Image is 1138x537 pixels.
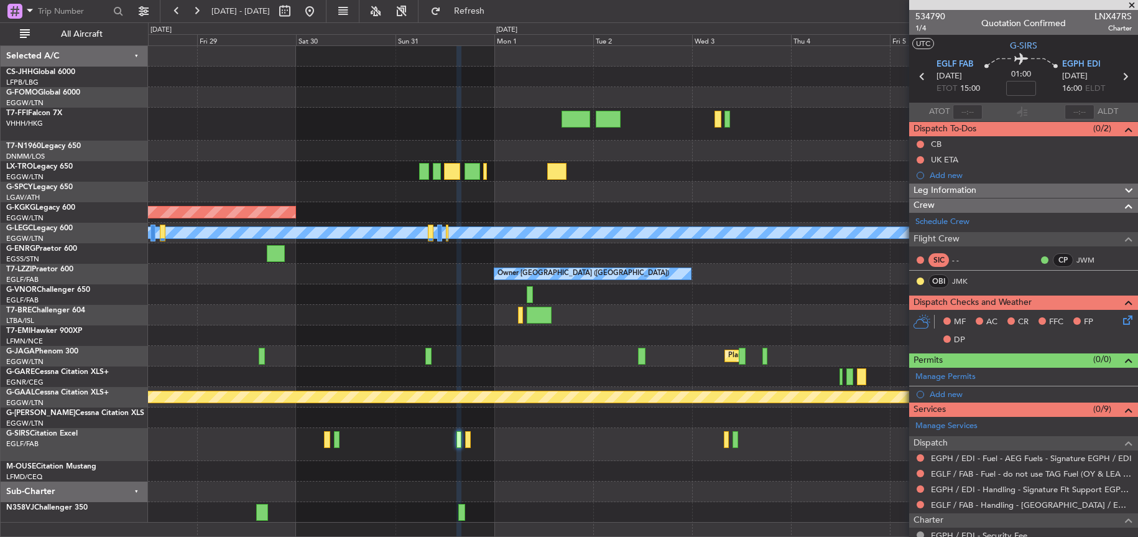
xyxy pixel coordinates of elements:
span: Dispatch To-Dos [914,122,976,136]
span: G-VNOR [6,286,37,294]
span: AC [986,316,997,329]
a: JWM [1076,254,1104,266]
a: LGAV/ATH [6,193,40,202]
a: M-OUSECitation Mustang [6,463,96,470]
a: EGLF / FAB - Handling - [GEOGRAPHIC_DATA] / EGLF / FAB [931,500,1132,510]
div: Planned Maint [GEOGRAPHIC_DATA] ([GEOGRAPHIC_DATA]) [728,347,924,365]
span: T7-EMI [6,327,30,335]
a: EGSS/STN [6,254,39,264]
span: FFC [1049,316,1063,329]
span: 1/4 [915,23,945,34]
span: G-SIRS [6,430,30,437]
span: M-OUSE [6,463,36,470]
a: Manage Permits [915,371,976,383]
a: T7-N1960Legacy 650 [6,142,81,150]
span: N358VJ [6,504,34,511]
span: G-FOMO [6,89,38,96]
span: All Aircraft [32,30,131,39]
a: T7-BREChallenger 604 [6,307,85,314]
span: G-GAAL [6,389,35,396]
span: G-SPCY [6,184,33,191]
div: [DATE] [150,25,172,35]
span: G-ENRG [6,245,35,253]
a: T7-LZZIPraetor 600 [6,266,73,273]
span: (0/2) [1093,122,1111,135]
div: Sat 30 [296,34,395,45]
a: LX-TROLegacy 650 [6,163,73,170]
div: SIC [928,253,949,267]
div: Sun 31 [396,34,494,45]
span: 16:00 [1062,83,1082,95]
div: OBI [928,274,949,288]
span: [DATE] [937,70,962,83]
div: - - [952,254,980,266]
span: Refresh [443,7,496,16]
div: Fri 29 [197,34,296,45]
span: [DATE] [1062,70,1088,83]
a: LFMN/NCE [6,337,43,346]
a: G-LEGCLegacy 600 [6,225,73,232]
a: DNMM/LOS [6,152,45,161]
a: EGGW/LTN [6,419,44,428]
a: EGLF/FAB [6,296,39,305]
span: CR [1018,316,1029,329]
span: 01:00 [1011,68,1031,81]
div: [DATE] [496,25,517,35]
a: LTBA/ISL [6,316,34,325]
div: Owner [GEOGRAPHIC_DATA] ([GEOGRAPHIC_DATA]) [497,264,669,283]
a: EGLF/FAB [6,439,39,449]
span: T7-BRE [6,307,32,314]
div: CP [1053,253,1073,267]
div: Fri 5 [890,34,989,45]
div: Add new [930,389,1132,399]
span: DP [954,334,965,347]
a: EGGW/LTN [6,98,44,108]
a: JMK [952,276,980,287]
span: G-SIRS [1010,39,1037,52]
a: T7-FFIFalcon 7X [6,110,62,117]
span: ETOT [937,83,957,95]
a: EGPH / EDI - Handling - Signature Flt Support EGPH / EDI [931,484,1132,495]
span: Dispatch [914,436,948,451]
div: Mon 1 [494,34,593,45]
span: T7-LZZI [6,266,32,273]
span: Leg Information [914,184,976,198]
span: LNX47RS [1094,10,1132,23]
span: EGLF FAB [937,58,973,71]
a: LFMD/CEQ [6,472,42,482]
span: G-LEGC [6,225,33,232]
a: EGLF/FAB [6,275,39,284]
button: Refresh [425,1,499,21]
a: G-SPCYLegacy 650 [6,184,73,191]
span: MF [954,316,966,329]
a: T7-EMIHawker 900XP [6,327,82,335]
span: T7-FFI [6,110,28,117]
span: (0/9) [1093,403,1111,416]
div: Wed 3 [692,34,791,45]
a: G-GARECessna Citation XLS+ [6,368,109,376]
span: FP [1084,316,1093,329]
a: VHHH/HKG [6,119,43,128]
span: 534790 [915,10,945,23]
div: Tue 2 [593,34,692,45]
input: Trip Number [38,2,109,21]
a: N358VJChallenger 350 [6,504,88,511]
button: UTC [912,38,934,49]
a: G-KGKGLegacy 600 [6,204,75,212]
div: Quotation Confirmed [981,17,1066,30]
span: Charter [914,513,943,528]
span: 15:00 [960,83,980,95]
a: G-VNORChallenger 650 [6,286,90,294]
div: Thu 4 [791,34,890,45]
span: Permits [914,353,943,368]
a: EGGW/LTN [6,357,44,367]
a: G-FOMOGlobal 6000 [6,89,80,96]
span: T7-N1960 [6,142,41,150]
span: ATOT [929,106,950,118]
a: G-GAALCessna Citation XLS+ [6,389,109,396]
a: Manage Services [915,420,978,432]
span: [DATE] - [DATE] [211,6,270,17]
span: Services [914,403,946,417]
a: LFPB/LBG [6,78,39,87]
span: (0/0) [1093,353,1111,366]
